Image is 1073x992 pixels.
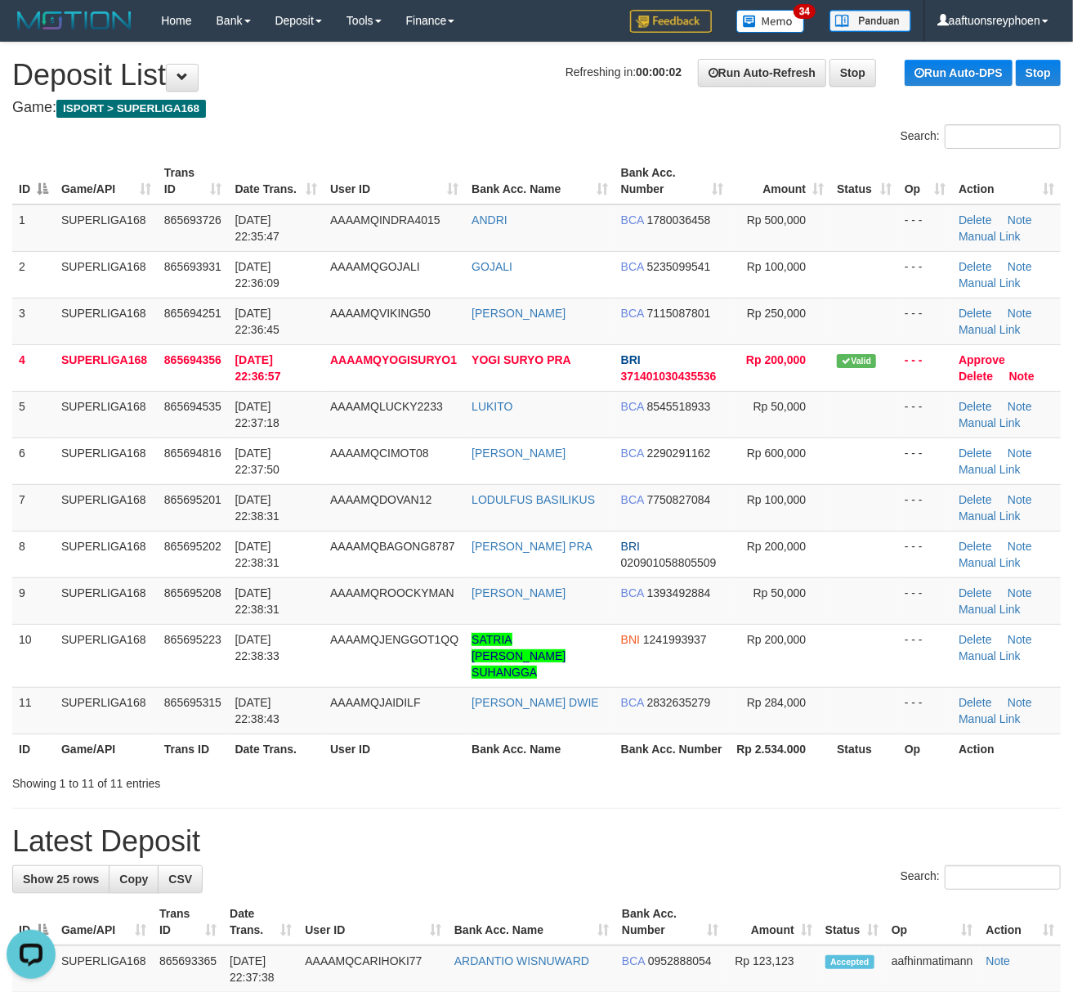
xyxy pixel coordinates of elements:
a: [PERSON_NAME] [472,586,566,599]
td: - - - [898,438,952,484]
span: Copy 0952888054 to clipboard [648,954,712,967]
span: BCA [621,260,644,273]
input: Search: [945,124,1061,149]
span: 865694251 [164,307,221,320]
span: [DATE] 22:36:45 [235,307,279,336]
span: BCA [621,307,644,320]
a: Delete [959,493,991,506]
span: 865695223 [164,633,221,646]
a: [PERSON_NAME] [472,307,566,320]
a: ARDANTIO WISNUWARD [454,954,589,967]
a: Note [1008,633,1032,646]
label: Search: [901,124,1061,149]
th: ID: activate to sort column descending [12,158,55,204]
span: BNI [621,633,640,646]
span: Rp 500,000 [747,213,806,227]
a: CSV [158,865,203,893]
th: Date Trans.: activate to sort column ascending [228,158,324,204]
div: Showing 1 to 11 of 11 entries [12,769,435,792]
span: AAAAMQBAGONG8787 [330,540,455,553]
a: Run Auto-DPS [905,60,1013,86]
span: [DATE] 22:38:43 [235,696,279,725]
th: Amount: activate to sort column ascending [730,158,830,204]
th: User ID: activate to sort column ascending [324,158,465,204]
span: Copy 371401030435536 to clipboard [621,370,717,383]
td: 11 [12,687,55,734]
td: 2 [12,251,55,298]
a: Note [1008,696,1032,709]
a: GOJALI [472,260,512,273]
img: MOTION_logo.png [12,8,136,33]
span: BCA [621,213,644,227]
a: Delete [959,213,991,227]
a: [PERSON_NAME] [472,447,566,460]
th: ID: activate to sort column descending [12,899,55,945]
span: BCA [621,447,644,460]
span: [DATE] 22:38:33 [235,633,279,662]
td: 3 [12,298,55,344]
th: Date Trans. [228,734,324,764]
span: 865695202 [164,540,221,553]
a: Manual Link [959,463,1021,476]
th: Action [952,734,1061,764]
th: Game/API [55,734,158,764]
a: Manual Link [959,323,1021,336]
span: Valid transaction [837,354,876,368]
h1: Latest Deposit [12,825,1061,858]
th: Bank Acc. Name [465,734,615,764]
span: Rp 200,000 [747,540,806,553]
span: AAAAMQCIMOT08 [330,447,429,460]
td: - - - [898,577,952,624]
a: Run Auto-Refresh [698,59,826,87]
a: Note [1008,213,1032,227]
span: 865694356 [164,353,221,366]
th: Status [830,734,898,764]
th: Op: activate to sort column ascending [885,899,980,945]
span: 865695315 [164,696,221,709]
a: Delete [959,696,991,709]
a: Approve [959,353,1005,366]
span: [DATE] 22:38:31 [235,493,279,523]
span: Copy 1780036458 to clipboard [647,213,711,227]
a: Manual Link [959,649,1021,662]
span: 865695201 [164,493,221,506]
th: Bank Acc. Number [615,734,730,764]
a: Delete [959,400,991,413]
span: [DATE] 22:38:31 [235,540,279,569]
span: BCA [621,493,644,506]
td: SUPERLIGA168 [55,577,158,624]
td: SUPERLIGA168 [55,298,158,344]
span: AAAAMQYOGISURYO1 [330,353,457,366]
a: Manual Link [959,509,1021,523]
td: SUPERLIGA168 [55,687,158,734]
th: Date Trans.: activate to sort column ascending [223,899,298,945]
th: Op: activate to sort column ascending [898,158,952,204]
a: Manual Link [959,230,1021,243]
span: 34 [794,4,816,19]
span: Rp 50,000 [753,400,807,413]
span: Rp 50,000 [753,586,807,599]
span: Rp 200,000 [747,633,806,646]
td: SUPERLIGA168 [55,204,158,252]
span: AAAAMQINDRA4015 [330,213,440,227]
a: Note [1008,586,1032,599]
span: Rp 250,000 [747,307,806,320]
span: ISPORT > SUPERLIGA168 [56,100,206,118]
span: Copy [119,873,148,886]
th: Action: activate to sort column ascending [980,899,1061,945]
a: Manual Link [959,712,1021,725]
td: SUPERLIGA168 [55,484,158,531]
th: Trans ID [158,734,229,764]
span: BCA [621,400,644,413]
a: Stop [1016,60,1061,86]
a: Manual Link [959,276,1021,290]
a: Delete [959,586,991,599]
td: SUPERLIGA168 [55,624,158,687]
th: Bank Acc. Number: activate to sort column ascending [615,899,726,945]
a: LODULFUS BASILIKUS [472,493,595,506]
a: Note [1009,370,1035,383]
td: 9 [12,577,55,624]
span: AAAAMQROOCKYMAN [330,586,454,599]
a: Delete [959,260,991,273]
span: Rp 284,000 [747,696,806,709]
